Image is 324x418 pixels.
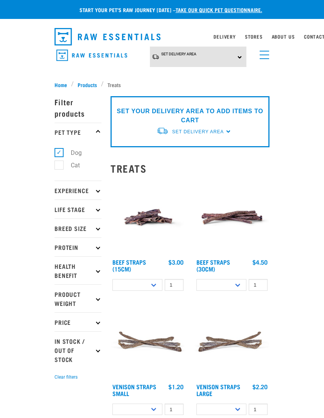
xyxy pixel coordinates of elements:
a: Stores [245,35,263,38]
p: Life Stage [55,200,101,218]
button: Clear filters [55,374,78,381]
img: van-moving.png [152,54,159,60]
img: Raw Essentials Beef Straps 6 Pack [195,180,269,255]
img: Stack of 3 Venison Straps Treats for Pets [195,304,269,379]
a: Delivery [213,35,235,38]
p: Breed Size [55,218,101,237]
a: Beef Straps (30cm) [196,260,230,270]
img: Raw Essentials Logo [55,28,160,45]
p: Protein [55,237,101,256]
input: 1 [165,404,184,415]
span: Set Delivery Area [172,129,224,134]
p: Product Weight [55,284,101,312]
p: Price [55,312,101,331]
p: In Stock / Out Of Stock [55,331,101,368]
nav: dropdown navigation [48,25,276,48]
img: Raw Essentials Beef Straps 15cm 6 Pack [111,180,185,255]
span: Products [78,81,97,89]
p: Pet Type [55,123,101,142]
a: Venison Straps Large [196,385,240,395]
a: About Us [272,35,295,38]
a: Home [55,81,71,89]
h2: Treats [111,162,269,174]
span: Home [55,81,67,89]
div: $1.20 [168,383,184,390]
div: $3.00 [168,259,184,265]
input: 1 [249,279,268,291]
a: Beef Straps (15cm) [112,260,146,270]
input: 1 [165,279,184,291]
p: Filter products [55,92,101,123]
label: Dog [59,148,85,158]
div: $4.50 [252,259,268,265]
span: Set Delivery Area [161,52,196,56]
img: van-moving.png [156,127,168,135]
img: Venison Straps [111,304,185,379]
div: $2.20 [252,383,268,390]
p: Experience [55,181,101,200]
img: Raw Essentials Logo [56,50,127,61]
input: 1 [249,404,268,415]
nav: breadcrumbs [55,81,269,89]
p: SET YOUR DELIVERY AREA TO ADD ITEMS TO CART [116,107,264,125]
a: Venison Straps Small [112,385,156,395]
p: Health Benefit [55,256,101,284]
a: menu [256,46,269,60]
label: Cat [59,161,83,170]
a: take our quick pet questionnaire. [176,8,262,11]
a: Products [74,81,101,89]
